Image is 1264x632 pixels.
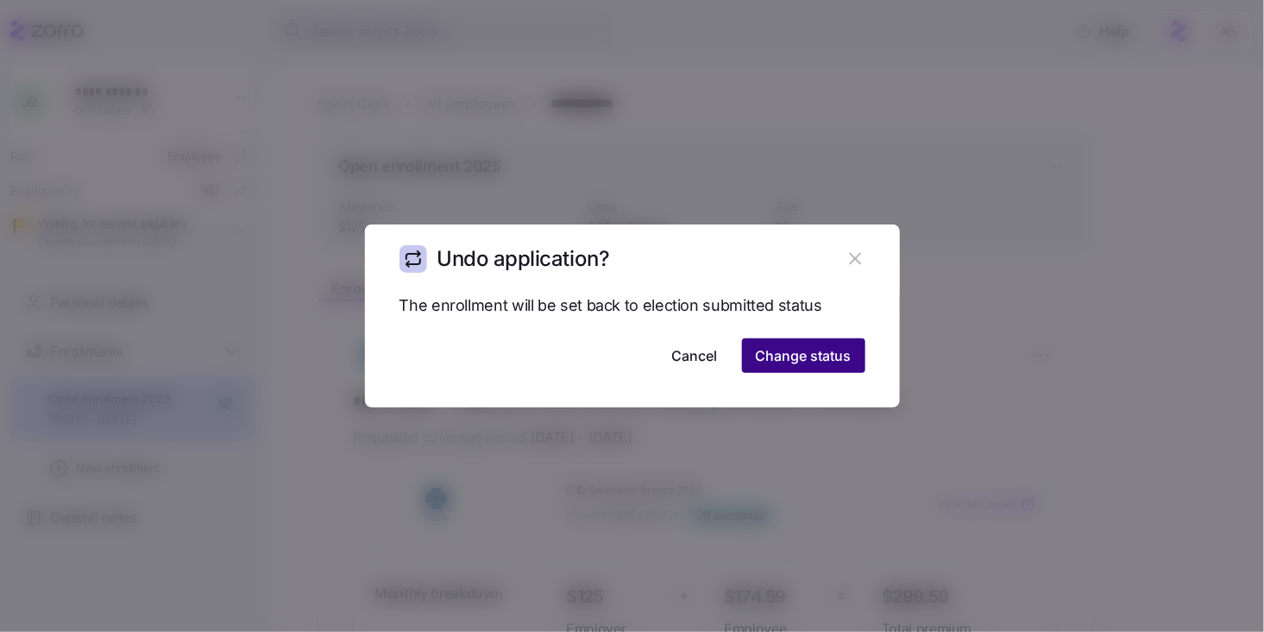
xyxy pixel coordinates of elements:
[658,338,732,373] button: Cancel
[756,345,852,366] span: Change status
[437,245,610,272] h1: Undo application?
[672,345,718,366] span: Cancel
[399,294,822,319] span: The enrollment will be set back to election submitted status
[742,338,865,373] button: Change status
